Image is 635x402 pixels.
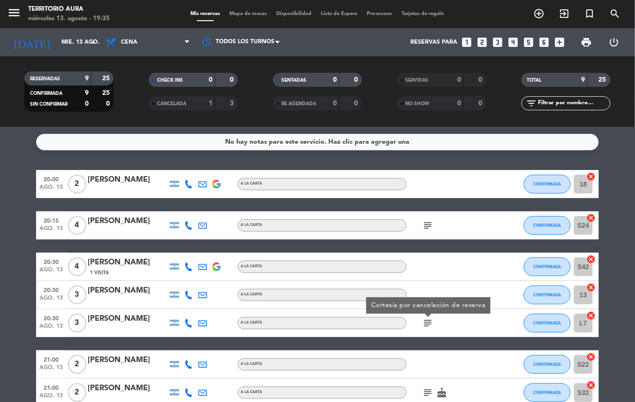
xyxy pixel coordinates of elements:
[333,77,337,83] strong: 0
[28,14,110,23] div: miércoles 13. agosto - 19:35
[476,36,489,48] i: looks_two
[212,180,221,188] img: google-logo.png
[88,256,167,269] div: [PERSON_NAME]
[587,380,596,390] i: cancel
[457,100,461,107] strong: 0
[226,137,410,147] div: No hay notas para este servicio. Haz clic para agregar una
[478,77,484,83] strong: 0
[406,78,429,83] span: SERVIDAS
[241,182,262,186] span: A LA CARTA
[157,78,183,83] span: CHECK INS
[610,8,621,19] i: search
[241,264,262,268] span: A LA CARTA
[587,311,596,320] i: cancel
[39,284,63,295] span: 20:30
[436,387,447,398] i: cake
[186,11,225,16] span: Mis reservas
[241,362,262,366] span: A LA CARTA
[534,223,561,228] span: CONFIRMADA
[39,173,63,184] span: 20:00
[422,317,433,329] i: subject
[39,364,63,375] span: ago. 13
[85,75,89,82] strong: 9
[7,32,57,53] i: [DATE]
[523,36,535,48] i: looks_5
[587,352,596,362] i: cancel
[317,11,363,16] span: Lista de Espera
[30,102,68,107] span: SIN CONFIRMAR
[554,36,566,48] i: add_box
[68,175,86,193] span: 2
[209,100,212,107] strong: 1
[527,78,542,83] span: TOTAL
[272,11,317,16] span: Disponibilidad
[526,98,537,109] i: filter_list
[457,77,461,83] strong: 0
[39,312,63,323] span: 20:30
[88,215,167,227] div: [PERSON_NAME]
[600,28,628,56] div: LOG OUT
[534,292,561,297] span: CONFIRMADA
[225,11,272,16] span: Mapa de mesas
[88,354,167,366] div: [PERSON_NAME]
[354,100,360,107] strong: 0
[68,216,86,235] span: 4
[534,8,545,19] i: add_circle_outline
[39,382,63,393] span: 21:00
[587,213,596,223] i: cancel
[584,8,596,19] i: turned_in_not
[422,387,433,398] i: subject
[39,215,63,225] span: 20:15
[524,216,571,235] button: CONFIRMADA
[85,100,89,107] strong: 0
[538,36,551,48] i: looks_6
[524,175,571,193] button: CONFIRMADA
[241,223,262,227] span: A LA CARTA
[121,39,137,46] span: Cena
[39,295,63,306] span: ago. 13
[157,101,186,106] span: CANCELADA
[371,301,486,310] div: Cortesía por cancelación de reserva
[581,37,592,48] span: print
[534,181,561,186] span: CONFIRMADA
[39,323,63,334] span: ago. 13
[587,255,596,264] i: cancel
[587,283,596,292] i: cancel
[68,314,86,332] span: 3
[39,184,63,195] span: ago. 13
[587,172,596,181] i: cancel
[461,36,473,48] i: looks_one
[534,264,561,269] span: CONFIRMADA
[397,11,449,16] span: Tarjetas de regalo
[281,78,306,83] span: SENTADAS
[28,5,110,14] div: TERRITORIO AURA
[333,100,337,107] strong: 0
[39,354,63,364] span: 21:00
[88,285,167,297] div: [PERSON_NAME]
[39,225,63,236] span: ago. 13
[363,11,397,16] span: Pre-acceso
[537,98,610,108] input: Filtrar por nombre...
[68,355,86,374] span: 2
[524,383,571,402] button: CONFIRMADA
[524,286,571,304] button: CONFIRMADA
[39,267,63,278] span: ago. 13
[241,293,262,296] span: A LA CARTA
[524,355,571,374] button: CONFIRMADA
[212,263,221,271] img: google-logo.png
[39,256,63,267] span: 20:30
[68,286,86,304] span: 3
[88,174,167,186] div: [PERSON_NAME]
[582,77,585,83] strong: 9
[534,320,561,325] span: CONFIRMADA
[88,382,167,394] div: [PERSON_NAME]
[559,8,570,19] i: exit_to_app
[90,269,109,277] span: 1 Visita
[608,37,620,48] i: power_settings_new
[411,39,458,46] span: Reservas para
[534,362,561,367] span: CONFIRMADA
[406,101,430,106] span: NO SHOW
[534,390,561,395] span: CONFIRMADA
[30,91,62,96] span: CONFIRMADA
[599,77,608,83] strong: 25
